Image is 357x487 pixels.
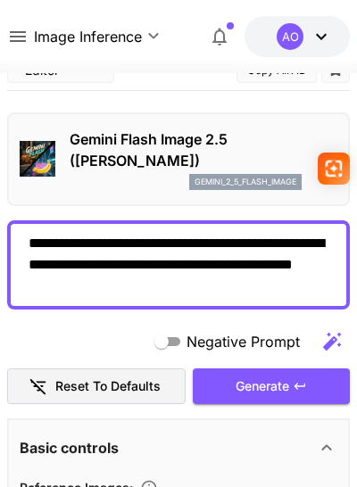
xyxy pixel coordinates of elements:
span: Generate [236,376,289,398]
span: Image Inference [34,26,142,47]
button: Reset to defaults [7,368,186,405]
p: gemini_2_5_flash_image [195,176,296,188]
div: AO [277,23,303,50]
div: Basic controls [20,426,337,469]
p: Gemini Flash Image 2.5 ([PERSON_NAME]) [70,128,302,171]
button: Generate [193,368,350,405]
span: Negative Prompt [187,331,300,352]
button: $0.0462AO [245,16,350,57]
div: Gemini Flash Image 2.5 ([PERSON_NAME])gemini_2_5_flash_image [20,121,337,197]
p: Basic controls [20,437,119,458]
